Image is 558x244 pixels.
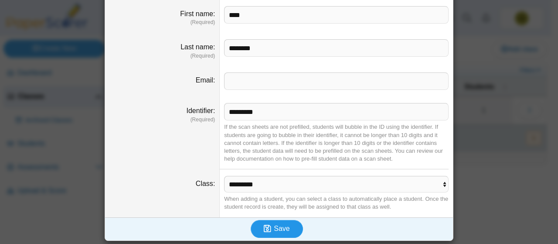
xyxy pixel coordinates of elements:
div: When adding a student, you can select a class to automatically place a student. Once the student ... [224,195,449,211]
label: Class [196,180,215,187]
label: First name [180,10,215,17]
label: Last name [180,43,215,51]
div: If the scan sheets are not prefilled, students will bubble in the ID using the identifier. If stu... [224,123,449,163]
dfn: (Required) [109,19,215,26]
label: Identifier [187,107,215,114]
label: Email [196,76,215,84]
dfn: (Required) [109,52,215,60]
span: Save [274,225,289,232]
dfn: (Required) [109,116,215,124]
button: Save [251,220,303,237]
